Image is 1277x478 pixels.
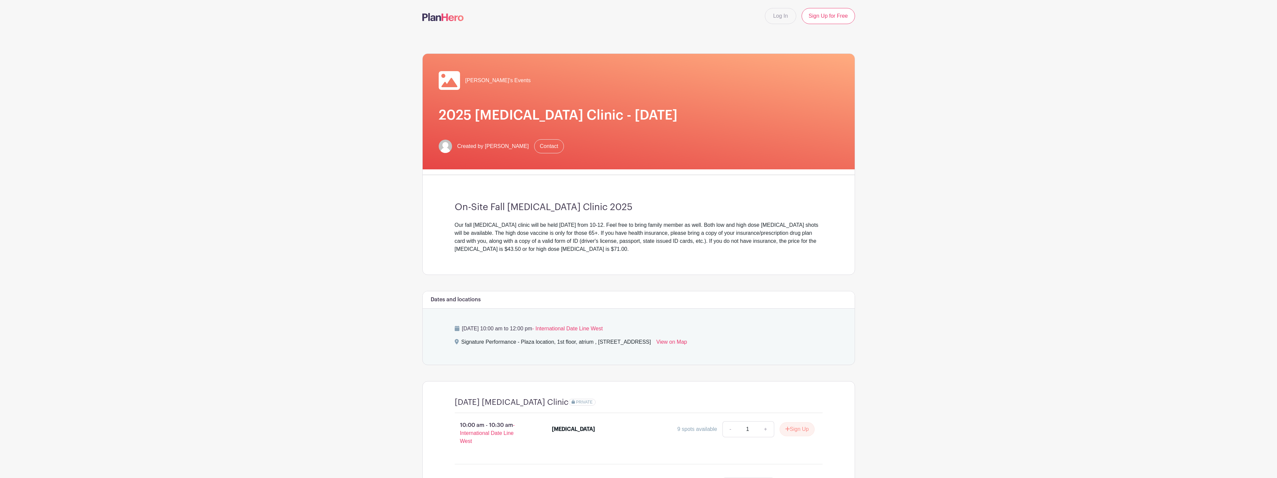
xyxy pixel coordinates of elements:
[422,13,464,21] img: logo-507f7623f17ff9eddc593b1ce0a138ce2505c220e1c5a4e2b4648c50719b7d32.svg
[677,425,717,433] div: 9 spots available
[431,297,481,303] h6: Dates and locations
[439,107,839,123] h1: 2025 [MEDICAL_DATA] Clinic - [DATE]
[765,8,796,24] a: Log In
[656,338,687,349] a: View on Map
[455,221,823,253] div: Our fall [MEDICAL_DATA] clinic will be held [DATE] from 10-12. Feel free to bring family member a...
[534,139,564,153] a: Contact
[802,8,855,24] a: Sign Up for Free
[576,400,593,405] span: PRIVATE
[444,419,542,448] p: 10:00 am - 10:30 am
[455,202,823,213] h3: On-Site Fall [MEDICAL_DATA] Clinic 2025
[722,421,738,437] a: -
[757,421,774,437] a: +
[780,422,815,436] button: Sign Up
[457,142,529,150] span: Created by [PERSON_NAME]
[455,325,823,333] p: [DATE] 10:00 am to 12:00 pm
[439,140,452,153] img: default-ce2991bfa6775e67f084385cd625a349d9dcbb7a52a09fb2fda1e96e2d18dcdb.png
[532,326,603,331] span: - International Date Line West
[460,422,515,444] span: - International Date Line West
[455,397,569,407] h4: [DATE] [MEDICAL_DATA] Clinic
[552,425,595,433] div: [MEDICAL_DATA]
[461,338,651,349] div: Signature Performance - Plaza location, 1st floor, atrium , [STREET_ADDRESS]
[465,76,531,85] span: [PERSON_NAME]'s Events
